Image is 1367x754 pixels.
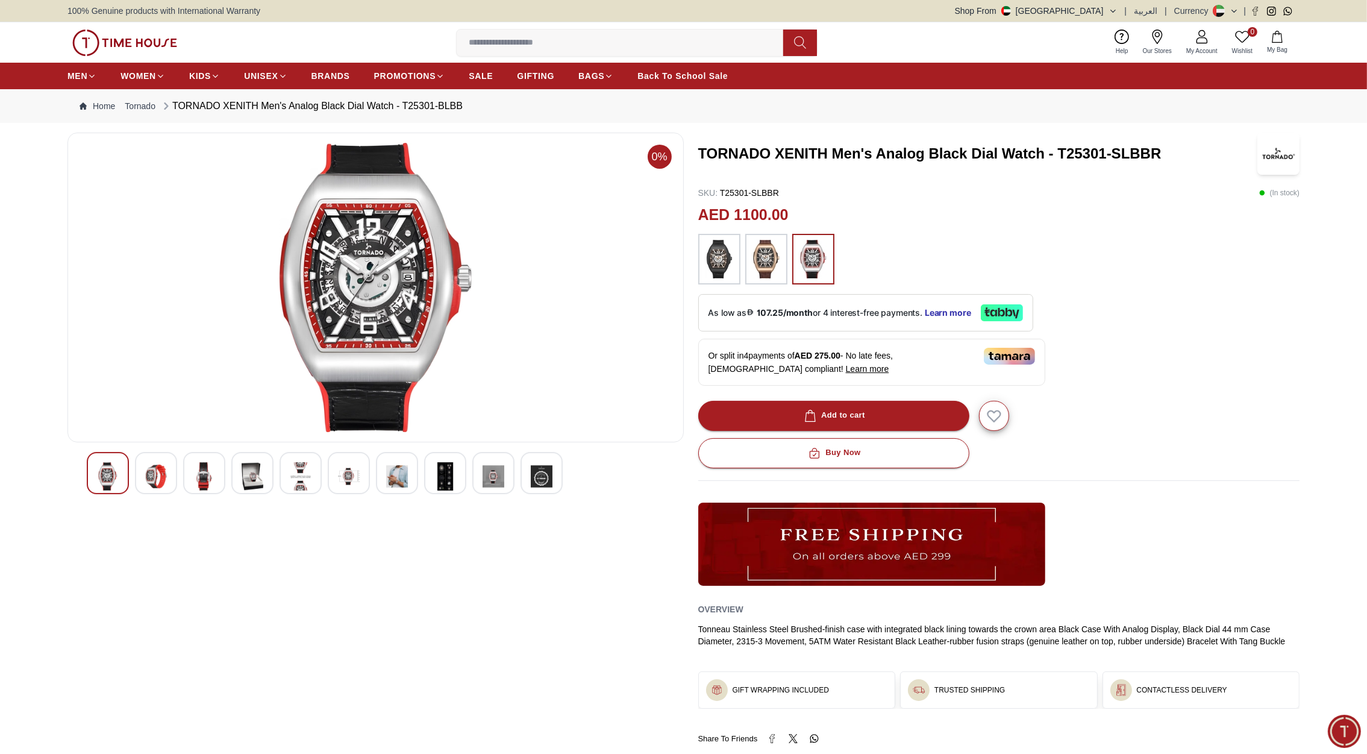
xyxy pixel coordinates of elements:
[1136,27,1179,58] a: Our Stores
[16,366,117,388] div: Request a callback
[698,623,1300,647] div: Tonneau Stainless Steel Brushed-finish case with integrated black lining towards the crown area B...
[1267,7,1276,16] a: Instagram
[37,315,94,329] span: New Enquiry
[311,70,350,82] span: BRANDS
[244,70,278,82] span: UNISEX
[795,351,840,360] span: AED 275.00
[698,503,1045,586] img: ...
[1257,133,1300,175] img: TORNADO XENITH Men's Analog Black Dial Watch - T25301-SLBBR
[698,188,718,198] span: SKU :
[578,65,613,87] a: BAGS
[1328,715,1361,748] div: Chat Widget
[78,143,674,432] img: TORNADO XENITH Men's Analog Black Dial Watch - T25301-BLBB
[434,462,456,491] img: TORNADO XENITH Men's Analog Black Dial Watch - T25301-BLBB
[698,438,969,468] button: Buy Now
[469,70,493,82] span: SALE
[125,100,155,112] a: Tornado
[1262,45,1292,54] span: My Bag
[751,240,781,278] img: ...
[955,5,1118,17] button: Shop From[GEOGRAPHIC_DATA]
[1251,7,1260,16] a: Facebook
[1283,7,1292,16] a: Whatsapp
[116,315,154,329] span: Services
[483,462,504,491] img: TORNADO XENITH Men's Analog Black Dial Watch - T25301-BLBB
[1181,46,1222,55] span: My Account
[67,89,1300,123] nav: Breadcrumb
[1137,685,1227,695] h3: CONTACTLESS DELIVERY
[698,204,789,227] h2: AED 1100.00
[72,30,177,56] img: ...
[20,254,184,294] span: Hello! I'm your Time House Watches Support Assistant. How can I assist you [DATE]?
[1259,187,1300,199] p: ( In stock )
[469,65,493,87] a: SALE
[117,339,232,360] div: Nearest Store Locator
[704,240,734,278] img: ...
[802,409,865,423] div: Add to cart
[80,100,115,112] a: Home
[1243,5,1246,17] span: |
[531,462,552,491] img: TORNADO XENITH Men's Analog Black Dial Watch - T25301-BLBB
[311,65,350,87] a: BRANDS
[120,70,156,82] span: WOMEN
[97,462,119,491] img: TORNADO XENITH Men's Analog Black Dial Watch - T25301-BLBB
[386,462,408,491] img: TORNADO XENITH Men's Analog Black Dial Watch - T25301-BLBB
[1174,5,1213,17] div: Currency
[124,366,232,388] div: Track your Shipment
[242,462,263,491] img: TORNADO XENITH Men's Analog Black Dial Watch - T25301-BLBB
[244,65,287,87] a: UNISEX
[578,70,604,82] span: BAGS
[1109,27,1136,58] a: Help
[120,65,165,87] a: WOMEN
[145,462,167,491] img: TORNADO XENITH Men's Analog Black Dial Watch - T25301-BLBB
[175,315,224,329] span: Exchanges
[698,187,779,199] p: T25301-SLBBR
[125,342,224,357] span: Nearest Store Locator
[108,311,161,333] div: Services
[64,16,201,27] div: [PERSON_NAME]
[1260,28,1295,57] button: My Bag
[698,600,743,618] h2: Overview
[12,231,238,244] div: [PERSON_NAME]
[160,289,192,297] span: 11:59 AM
[846,364,889,374] span: Learn more
[698,339,1045,386] div: Or split in 4 payments of - No late fees, [DEMOGRAPHIC_DATA] compliant!
[637,70,728,82] span: Back To School Sale
[24,370,109,385] span: Request a callback
[698,733,758,745] span: Share To Friends
[1248,27,1257,37] span: 0
[637,65,728,87] a: Back To School Sale
[1225,27,1260,58] a: 0Wishlist
[9,9,33,33] em: Back
[189,65,220,87] a: KIDS
[3,407,238,467] textarea: We are here to help you
[189,70,211,82] span: KIDS
[67,65,96,87] a: MEN
[648,145,672,169] span: 0%
[160,99,463,113] div: TORNADO XENITH Men's Analog Black Dial Watch - T25301-BLBB
[1115,684,1127,696] img: ...
[517,70,554,82] span: GIFTING
[711,684,723,696] img: ...
[1138,46,1177,55] span: Our Stores
[338,462,360,491] img: TORNADO XENITH Men's Analog Black Dial Watch - T25301-BLBB
[517,65,554,87] a: GIFTING
[934,685,1005,695] h3: TRUSTED SHIPPING
[67,5,260,17] span: 100% Genuine products with International Warranty
[733,685,829,695] h3: GIFT WRAPPING INCLUDED
[698,144,1250,163] h3: TORNADO XENITH Men's Analog Black Dial Watch - T25301-SLBBR
[193,462,215,491] img: TORNADO XENITH Men's Analog Black Dial Watch - T25301-BLBB
[1165,5,1167,17] span: |
[290,462,311,491] img: TORNADO XENITH Men's Analog Black Dial Watch - T25301-BLBB
[37,11,57,31] img: Profile picture of Zoe
[67,70,87,82] span: MEN
[698,401,969,431] button: Add to cart
[806,446,860,460] div: Buy Now
[913,684,925,696] img: ...
[984,348,1035,365] img: Tamara
[1134,5,1157,17] button: العربية
[131,370,224,385] span: Track your Shipment
[374,65,445,87] a: PROMOTIONS
[29,311,102,333] div: New Enquiry
[374,70,436,82] span: PROMOTIONS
